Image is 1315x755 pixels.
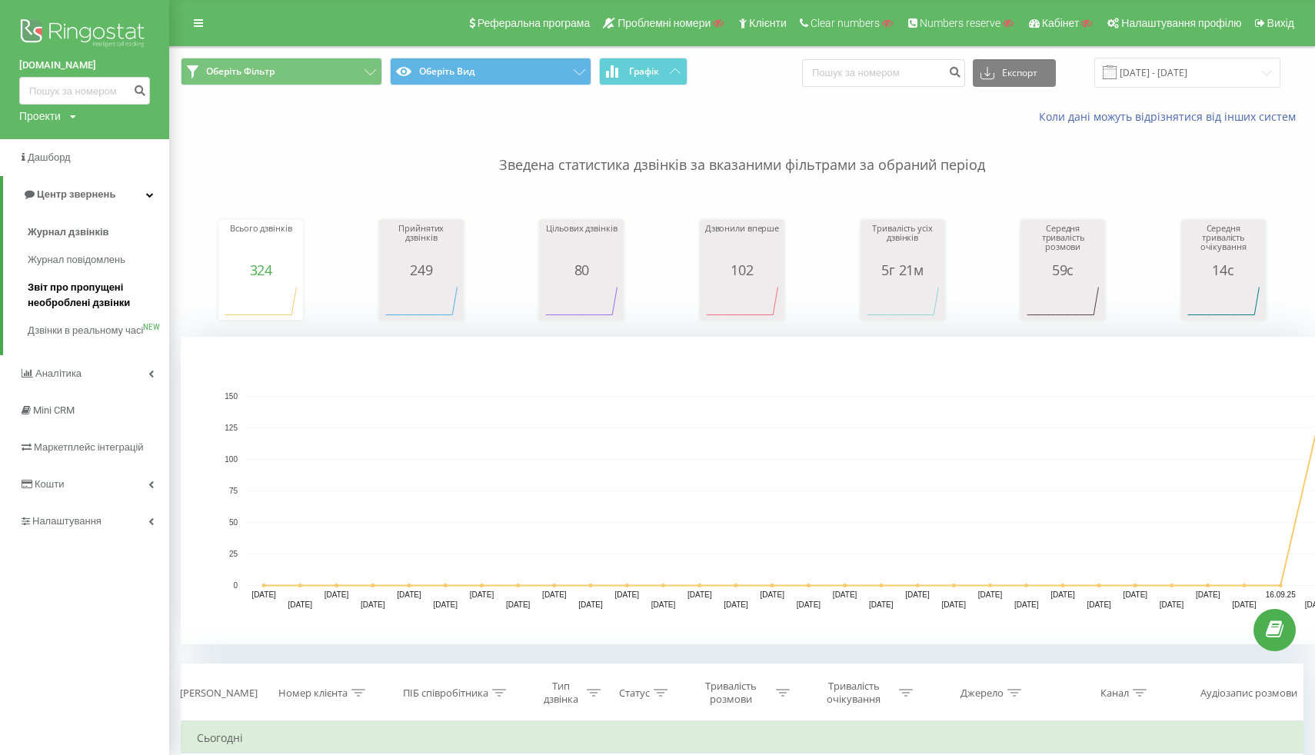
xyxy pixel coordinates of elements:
[390,58,591,85] button: Оберіть Вид
[1196,590,1220,599] text: [DATE]
[905,590,930,599] text: [DATE]
[28,323,143,338] span: Дзвінки в реальному часі
[651,600,676,609] text: [DATE]
[797,600,821,609] text: [DATE]
[19,108,61,124] div: Проекти
[229,518,238,527] text: 50
[19,15,150,54] img: Ringostat logo
[1124,590,1148,599] text: [DATE]
[1100,687,1129,700] div: Канал
[1121,17,1241,29] span: Налаштування профілю
[1160,600,1184,609] text: [DATE]
[1024,278,1101,324] svg: A chart.
[960,687,1004,700] div: Джерело
[35,478,64,490] span: Кошти
[28,225,109,240] span: Журнал дзвінків
[1014,600,1039,609] text: [DATE]
[619,687,650,700] div: Статус
[33,404,75,416] span: Mini CRM
[403,687,488,700] div: ПІБ співробітника
[1087,600,1111,609] text: [DATE]
[599,58,687,85] button: Графік
[864,224,941,262] div: Тривалість усіх дзвінків
[225,392,238,401] text: 150
[180,687,258,700] div: [PERSON_NAME]
[383,262,460,278] div: 249
[1024,224,1101,262] div: Середня тривалість розмови
[181,125,1303,175] p: Зведена статистика дзвінків за вказаними фільтрами за обраний період
[222,224,299,262] div: Всього дзвінків
[618,17,711,29] span: Проблемні номери
[206,65,275,78] span: Оберіть Фільтр
[543,278,620,324] svg: A chart.
[1042,17,1080,29] span: Кабінет
[222,278,299,324] svg: A chart.
[704,262,781,278] div: 102
[3,176,169,213] a: Центр звернень
[749,17,787,29] span: Клієнти
[543,224,620,262] div: Цільових дзвінків
[813,680,895,706] div: Тривалість очікування
[802,59,965,87] input: Пошук за номером
[28,151,71,163] span: Дашборд
[942,600,967,609] text: [DATE]
[506,600,531,609] text: [DATE]
[978,590,1003,599] text: [DATE]
[225,424,238,432] text: 125
[542,590,567,599] text: [DATE]
[383,224,460,262] div: Прийнятих дзвінків
[28,274,169,317] a: Звіт про пропущені необроблені дзвінки
[251,590,276,599] text: [DATE]
[1185,262,1262,278] div: 14с
[34,441,144,453] span: Маркетплейс інтеграцій
[433,600,458,609] text: [DATE]
[687,590,712,599] text: [DATE]
[28,252,125,268] span: Журнал повідомлень
[1185,278,1262,324] svg: A chart.
[470,590,494,599] text: [DATE]
[478,17,591,29] span: Реферальна програма
[19,77,150,105] input: Пошук за номером
[229,550,238,558] text: 25
[222,262,299,278] div: 324
[233,581,238,590] text: 0
[704,224,781,262] div: Дзвонили вперше
[1039,109,1303,124] a: Коли дані можуть відрізнятися вiд інших систем
[19,58,150,73] a: [DOMAIN_NAME]
[397,590,421,599] text: [DATE]
[760,590,784,599] text: [DATE]
[325,590,349,599] text: [DATE]
[32,515,102,527] span: Налаштування
[690,680,772,706] div: Тривалість розмови
[28,246,169,274] a: Журнал повідомлень
[229,487,238,495] text: 75
[361,600,385,609] text: [DATE]
[629,66,659,77] span: Графік
[864,262,941,278] div: 5г 21м
[973,59,1056,87] button: Експорт
[864,278,941,324] svg: A chart.
[704,278,781,324] svg: A chart.
[1200,687,1297,700] div: Аудіозапис розмови
[811,17,880,29] span: Clear numbers
[724,600,748,609] text: [DATE]
[869,600,894,609] text: [DATE]
[1267,17,1294,29] span: Вихід
[1050,590,1075,599] text: [DATE]
[288,600,313,609] text: [DATE]
[920,17,1000,29] span: Numbers reserve
[383,278,460,324] svg: A chart.
[543,262,620,278] div: 80
[1185,224,1262,262] div: Середня тривалість очікування
[28,317,169,344] a: Дзвінки в реальному часіNEW
[1232,600,1257,609] text: [DATE]
[28,280,161,311] span: Звіт про пропущені необроблені дзвінки
[35,368,82,379] span: Аналiтика
[615,590,640,599] text: [DATE]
